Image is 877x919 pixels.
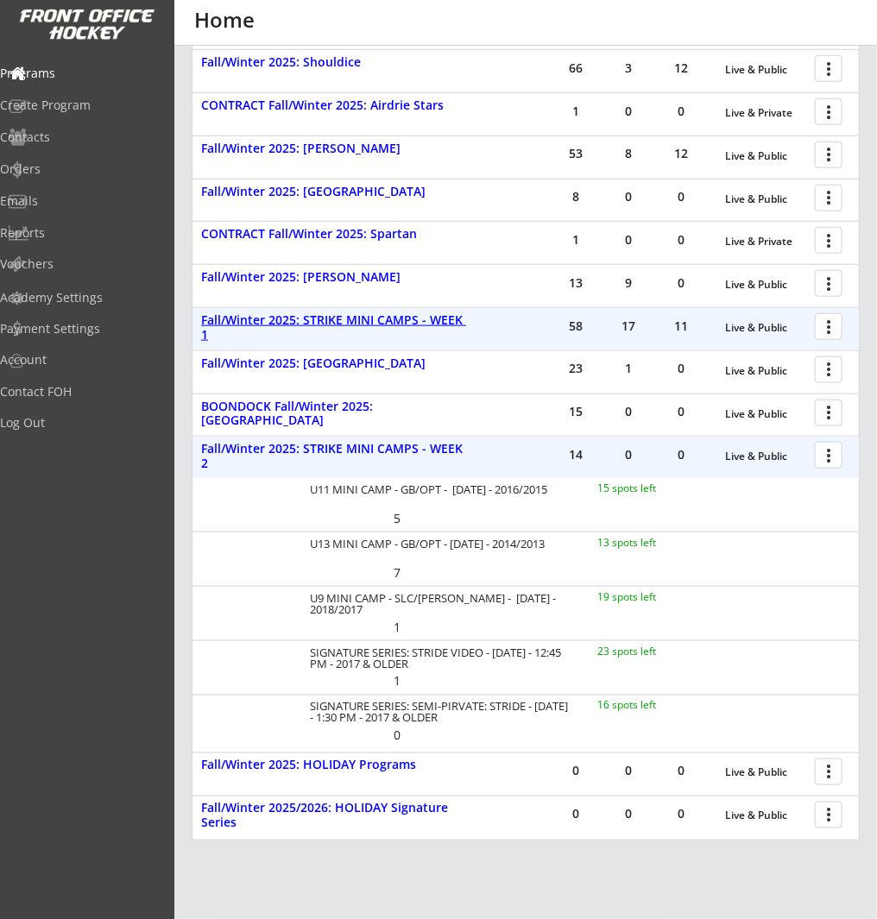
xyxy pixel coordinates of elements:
[550,62,602,74] div: 66
[603,62,654,74] div: 3
[725,107,806,119] div: Live & Private
[655,362,707,375] div: 0
[603,406,654,418] div: 0
[725,64,806,76] div: Live & Public
[655,62,707,74] div: 12
[550,362,602,375] div: 23
[725,450,806,463] div: Live & Public
[815,185,842,211] button: more_vert
[371,730,422,742] div: 0
[201,802,470,831] div: Fall/Winter 2025/2026: HOLIDAY Signature Series
[371,513,422,525] div: 5
[550,449,602,461] div: 14
[201,442,470,471] div: Fall/Winter 2025: STRIKE MINI CAMPS - WEEK 2
[725,408,806,420] div: Live & Public
[310,538,574,550] div: U13 MINI CAMP - GB/OPT - [DATE] - 2014/2013
[603,148,654,160] div: 8
[815,400,842,426] button: more_vert
[550,191,602,203] div: 8
[725,150,806,162] div: Live & Public
[310,702,574,724] div: SIGNATURE SERIES: SEMI-PIRVATE: STRIDE - [DATE] - 1:30 PM - 2017 & OLDER
[725,322,806,334] div: Live & Public
[603,765,654,777] div: 0
[550,406,602,418] div: 15
[655,148,707,160] div: 12
[201,356,470,371] div: Fall/Winter 2025: [GEOGRAPHIC_DATA]
[310,593,574,615] div: U9 MINI CAMP - SLC/[PERSON_NAME] - [DATE] - 2018/2017
[603,320,654,332] div: 17
[201,98,470,113] div: CONTRACT Fall/Winter 2025: Airdrie Stars
[815,758,842,785] button: more_vert
[655,191,707,203] div: 0
[815,55,842,82] button: more_vert
[597,701,709,711] div: 16 spots left
[201,400,470,429] div: BOONDOCK Fall/Winter 2025: [GEOGRAPHIC_DATA]
[655,449,707,461] div: 0
[655,406,707,418] div: 0
[655,234,707,246] div: 0
[550,320,602,332] div: 58
[725,193,806,205] div: Live & Public
[550,809,602,821] div: 0
[201,55,470,70] div: Fall/Winter 2025: Shouldice
[310,484,574,495] div: U11 MINI CAMP - GB/OPT - [DATE] - 2016/2015
[815,802,842,828] button: more_vert
[815,442,842,469] button: more_vert
[725,279,806,291] div: Live & Public
[655,320,707,332] div: 11
[550,105,602,117] div: 1
[310,647,574,670] div: SIGNATURE SERIES: STRIDE VIDEO - [DATE] - 12:45 PM - 2017 & OLDER
[371,567,422,579] div: 7
[655,809,707,821] div: 0
[201,270,470,285] div: Fall/Winter 2025: [PERSON_NAME]
[603,277,654,289] div: 9
[201,758,470,773] div: Fall/Winter 2025: HOLIDAY Programs
[550,234,602,246] div: 1
[371,676,422,688] div: 1
[725,810,806,822] div: Live & Public
[815,227,842,254] button: more_vert
[550,765,602,777] div: 0
[655,765,707,777] div: 0
[201,313,470,343] div: Fall/Winter 2025: STRIKE MINI CAMPS - WEEK 1
[371,621,422,633] div: 1
[725,365,806,377] div: Live & Public
[655,277,707,289] div: 0
[815,313,842,340] button: more_vert
[815,356,842,383] button: more_vert
[597,538,709,548] div: 13 spots left
[550,148,602,160] div: 53
[815,270,842,297] button: more_vert
[603,449,654,461] div: 0
[201,227,470,242] div: CONTRACT Fall/Winter 2025: Spartan
[815,142,842,168] button: more_vert
[603,105,654,117] div: 0
[603,234,654,246] div: 0
[550,277,602,289] div: 13
[597,483,709,494] div: 15 spots left
[815,98,842,125] button: more_vert
[655,105,707,117] div: 0
[597,592,709,602] div: 19 spots left
[603,809,654,821] div: 0
[201,185,470,199] div: Fall/Winter 2025: [GEOGRAPHIC_DATA]
[725,236,806,248] div: Live & Private
[603,191,654,203] div: 0
[201,142,470,156] div: Fall/Winter 2025: [PERSON_NAME]
[725,767,806,779] div: Live & Public
[603,362,654,375] div: 1
[597,646,709,657] div: 23 spots left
